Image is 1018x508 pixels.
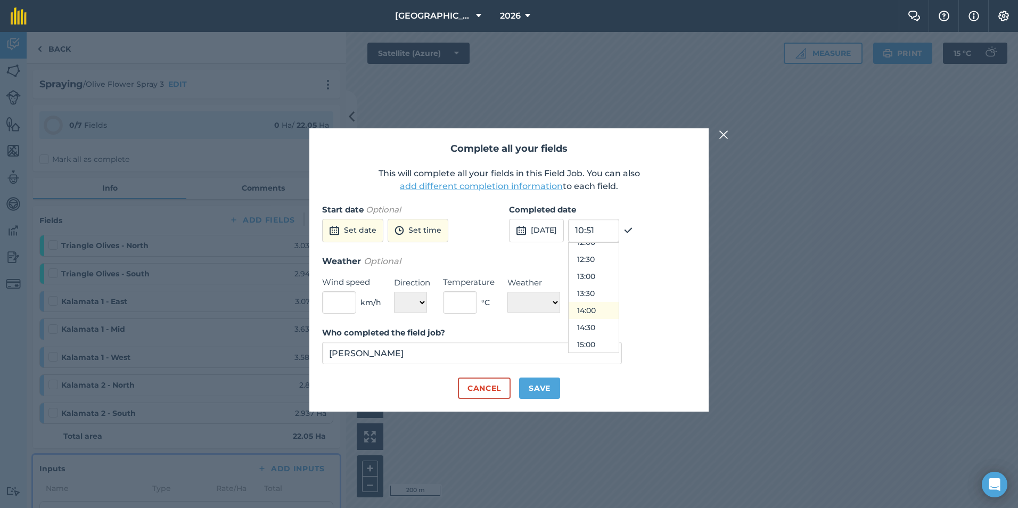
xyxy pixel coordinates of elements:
strong: Start date [322,204,364,215]
label: Weather [507,276,560,289]
button: 14:00 [569,302,619,319]
span: [GEOGRAPHIC_DATA] [395,10,472,22]
div: Open Intercom Messenger [982,472,1007,497]
button: 12:30 [569,251,619,268]
button: 13:30 [569,285,619,302]
button: Cancel [458,378,511,399]
label: Wind speed [322,276,381,289]
p: This will complete all your fields in this Field Job. You can also to each field. [322,167,696,193]
img: svg+xml;base64,PD94bWwgdmVyc2lvbj0iMS4wIiBlbmNvZGluZz0idXRmLTgiPz4KPCEtLSBHZW5lcmF0b3I6IEFkb2JlIE... [329,224,340,237]
button: add different completion information [400,180,563,193]
button: Set time [388,219,448,242]
img: svg+xml;base64,PHN2ZyB4bWxucz0iaHR0cDovL3d3dy53My5vcmcvMjAwMC9zdmciIHdpZHRoPSIxNyIgaGVpZ2h0PSIxNy... [968,10,979,22]
em: Optional [366,204,401,215]
img: A question mark icon [938,11,950,21]
label: Direction [394,276,430,289]
button: Save [519,378,560,399]
img: svg+xml;base64,PD94bWwgdmVyc2lvbj0iMS4wIiBlbmNvZGluZz0idXRmLTgiPz4KPCEtLSBHZW5lcmF0b3I6IEFkb2JlIE... [516,224,527,237]
button: 14:30 [569,319,619,336]
span: km/h [360,297,381,308]
h3: Weather [322,255,696,268]
button: [DATE] [509,219,564,242]
label: Temperature [443,276,495,289]
span: ° C [481,297,490,308]
span: 2026 [500,10,521,22]
img: svg+xml;base64,PHN2ZyB4bWxucz0iaHR0cDovL3d3dy53My5vcmcvMjAwMC9zdmciIHdpZHRoPSIxOCIgaGVpZ2h0PSIyNC... [623,224,633,237]
img: fieldmargin Logo [11,7,27,24]
button: 13:00 [569,268,619,285]
img: svg+xml;base64,PD94bWwgdmVyc2lvbj0iMS4wIiBlbmNvZGluZz0idXRmLTgiPz4KPCEtLSBHZW5lcmF0b3I6IEFkb2JlIE... [395,224,404,237]
em: Optional [364,256,401,266]
img: Two speech bubbles overlapping with the left bubble in the forefront [908,11,921,21]
h2: Complete all your fields [322,141,696,157]
button: 15:00 [569,336,619,353]
strong: Who completed the field job? [322,327,445,338]
img: svg+xml;base64,PHN2ZyB4bWxucz0iaHR0cDovL3d3dy53My5vcmcvMjAwMC9zdmciIHdpZHRoPSIyMiIgaGVpZ2h0PSIzMC... [719,128,728,141]
button: Set date [322,219,383,242]
strong: Completed date [509,204,576,215]
img: A cog icon [997,11,1010,21]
